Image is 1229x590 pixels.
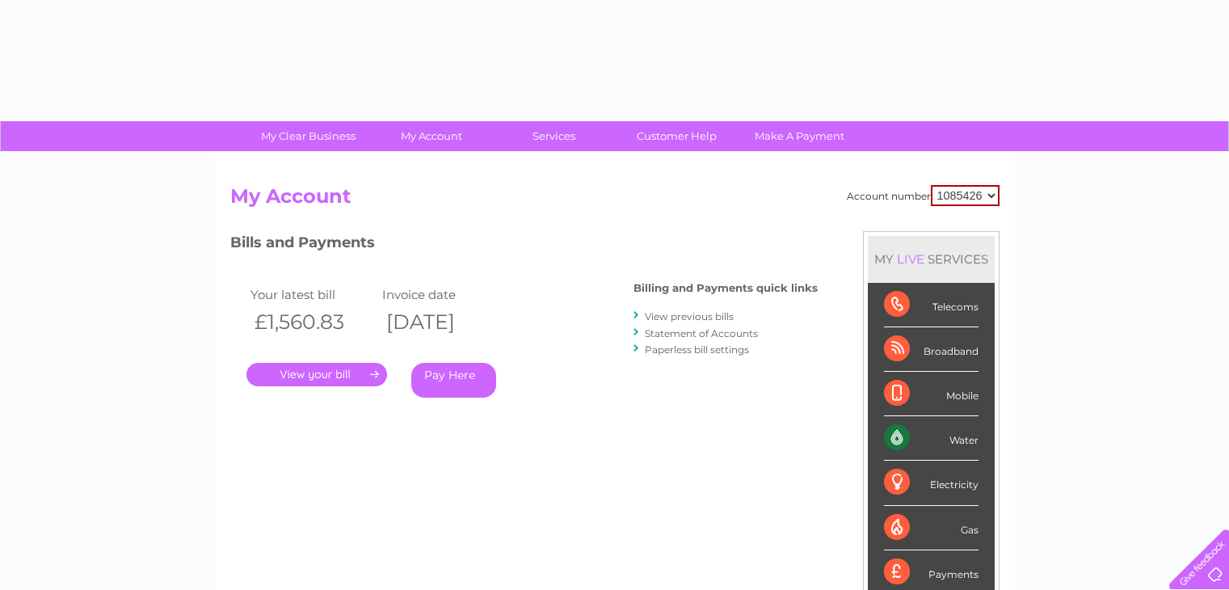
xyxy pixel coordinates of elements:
[645,343,749,356] a: Paperless bill settings
[378,306,511,339] th: [DATE]
[868,236,995,282] div: MY SERVICES
[230,231,818,259] h3: Bills and Payments
[733,121,866,151] a: Make A Payment
[645,327,758,339] a: Statement of Accounts
[246,306,379,339] th: £1,560.83
[884,372,979,416] div: Mobile
[847,185,1000,206] div: Account number
[884,461,979,505] div: Electricity
[230,185,1000,216] h2: My Account
[246,284,379,306] td: Your latest bill
[645,310,734,322] a: View previous bills
[894,251,928,267] div: LIVE
[378,284,511,306] td: Invoice date
[610,121,743,151] a: Customer Help
[633,282,818,294] h4: Billing and Payments quick links
[884,416,979,461] div: Water
[884,283,979,327] div: Telecoms
[242,121,375,151] a: My Clear Business
[884,327,979,372] div: Broadband
[487,121,621,151] a: Services
[364,121,498,151] a: My Account
[884,506,979,550] div: Gas
[246,363,387,386] a: .
[411,363,496,398] a: Pay Here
